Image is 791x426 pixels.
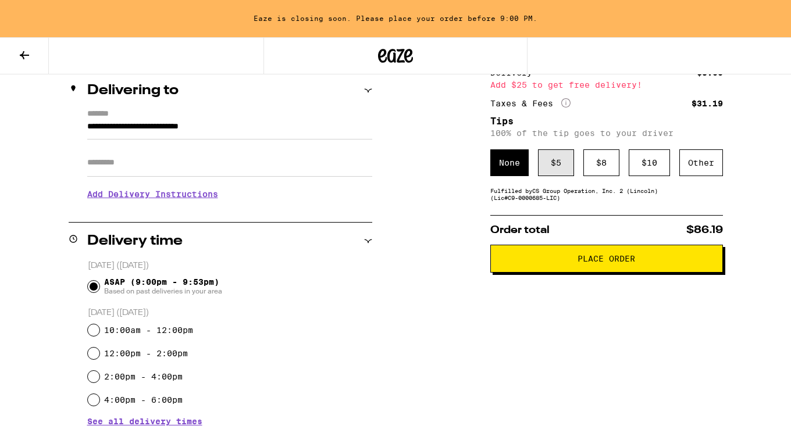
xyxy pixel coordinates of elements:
div: Add $25 to get free delivery! [490,81,723,89]
span: $86.19 [686,225,723,235]
h3: Add Delivery Instructions [87,181,372,207]
span: ASAP (9:00pm - 9:53pm) [104,277,222,296]
div: $31.19 [692,99,723,108]
label: 2:00pm - 4:00pm [104,372,183,381]
div: Taxes & Fees [490,98,571,109]
h5: Tips [490,117,723,126]
div: $ 8 [583,149,619,176]
span: Based on past deliveries in your area [104,287,222,296]
button: See all delivery times [87,417,202,425]
p: [DATE] ([DATE]) [88,260,372,271]
div: Fulfilled by CS Group Operation, Inc. 2 (Lincoln) (Lic# C9-0000685-LIC ) [490,187,723,201]
div: Other [679,149,723,176]
div: $5.00 [697,69,723,77]
span: Hi. Need any help? [7,8,84,17]
div: Delivery [490,69,540,77]
p: We'll contact you at [PHONE_NUMBER] when we arrive [87,207,372,217]
span: Place Order [578,255,635,263]
button: Place Order [490,245,723,273]
div: $ 10 [629,149,670,176]
label: 4:00pm - 6:00pm [104,395,183,404]
div: $ 5 [538,149,574,176]
p: [DATE] ([DATE]) [88,307,372,318]
p: 100% of the tip goes to your driver [490,128,723,138]
h2: Delivering to [87,84,179,98]
div: None [490,149,529,176]
label: 10:00am - 12:00pm [104,325,193,335]
span: Order total [490,225,550,235]
h2: Delivery time [87,234,183,248]
label: 12:00pm - 2:00pm [104,349,188,358]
